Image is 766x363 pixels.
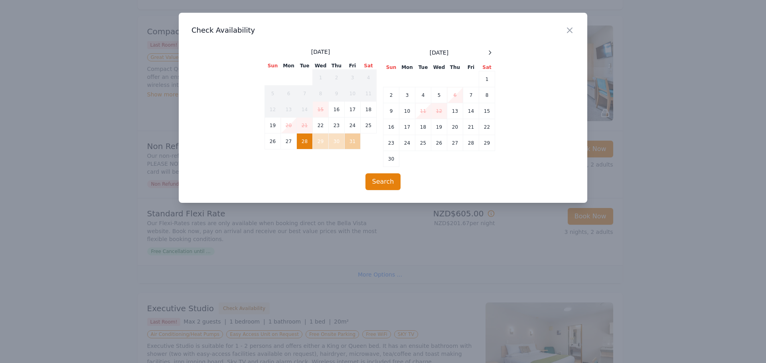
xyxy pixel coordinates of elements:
[479,64,495,71] th: Sat
[311,48,330,56] span: [DATE]
[345,86,361,102] td: 10
[447,64,463,71] th: Thu
[463,119,479,135] td: 21
[479,87,495,103] td: 8
[265,102,281,118] td: 12
[329,118,345,133] td: 23
[383,64,399,71] th: Sun
[431,135,447,151] td: 26
[191,26,574,35] h3: Check Availability
[345,70,361,86] td: 3
[399,135,415,151] td: 24
[399,119,415,135] td: 17
[313,133,329,149] td: 29
[345,62,361,70] th: Fri
[329,102,345,118] td: 16
[479,71,495,87] td: 1
[265,133,281,149] td: 26
[329,133,345,149] td: 30
[345,102,361,118] td: 17
[383,135,399,151] td: 23
[297,86,313,102] td: 7
[297,102,313,118] td: 14
[361,62,377,70] th: Sat
[313,62,329,70] th: Wed
[383,119,399,135] td: 16
[345,118,361,133] td: 24
[313,102,329,118] td: 15
[479,103,495,119] td: 15
[431,64,447,71] th: Wed
[431,103,447,119] td: 12
[415,119,431,135] td: 18
[463,64,479,71] th: Fri
[399,103,415,119] td: 10
[463,103,479,119] td: 14
[329,70,345,86] td: 2
[265,62,281,70] th: Sun
[313,118,329,133] td: 22
[281,102,297,118] td: 13
[447,103,463,119] td: 13
[431,119,447,135] td: 19
[265,118,281,133] td: 19
[415,87,431,103] td: 4
[431,87,447,103] td: 5
[365,173,401,190] button: Search
[383,151,399,167] td: 30
[415,135,431,151] td: 25
[447,87,463,103] td: 6
[329,86,345,102] td: 9
[313,70,329,86] td: 1
[361,102,377,118] td: 18
[430,49,448,57] span: [DATE]
[297,62,313,70] th: Tue
[281,62,297,70] th: Mon
[361,70,377,86] td: 4
[361,86,377,102] td: 11
[383,103,399,119] td: 9
[447,119,463,135] td: 20
[399,87,415,103] td: 3
[399,64,415,71] th: Mon
[415,64,431,71] th: Tue
[415,103,431,119] td: 11
[329,62,345,70] th: Thu
[463,135,479,151] td: 28
[479,135,495,151] td: 29
[281,86,297,102] td: 6
[463,87,479,103] td: 7
[281,133,297,149] td: 27
[345,133,361,149] td: 31
[383,87,399,103] td: 2
[265,86,281,102] td: 5
[281,118,297,133] td: 20
[479,119,495,135] td: 22
[313,86,329,102] td: 8
[447,135,463,151] td: 27
[361,118,377,133] td: 25
[297,118,313,133] td: 21
[297,133,313,149] td: 28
